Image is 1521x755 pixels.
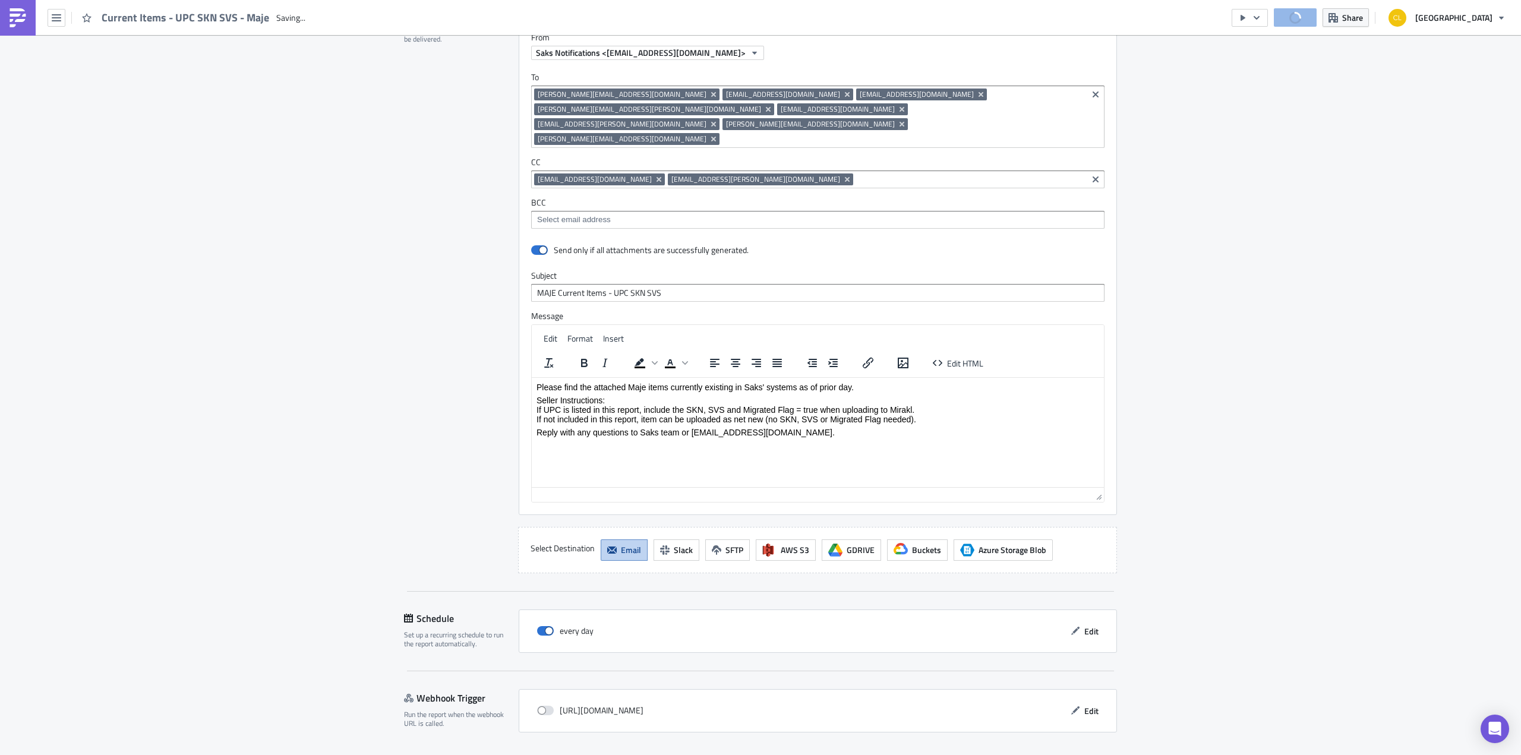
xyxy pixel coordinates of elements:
[709,89,720,100] button: Remove Tag
[763,103,774,115] button: Remove Tag
[102,11,270,24] span: Current Items - UPC SKN SVS - Maje
[1387,8,1408,28] img: Avatar
[842,89,853,100] button: Remove Tag
[1084,705,1099,717] span: Edit
[538,175,652,184] span: [EMAIL_ADDRESS][DOMAIN_NAME]
[1065,702,1105,720] button: Edit
[947,356,983,369] span: Edit HTML
[538,105,761,114] span: [PERSON_NAME][EMAIL_ADDRESS][PERSON_NAME][DOMAIN_NAME]
[536,46,746,59] span: Saks Notifications <[EMAIL_ADDRESS][DOMAIN_NAME]>
[531,270,1105,281] label: Subject
[802,355,822,371] button: Decrease indent
[538,90,706,99] span: [PERSON_NAME][EMAIL_ADDRESS][DOMAIN_NAME]
[674,544,693,556] span: Slack
[654,173,665,185] button: Remove Tag
[404,609,519,627] div: Schedule
[954,539,1053,561] button: Azure Storage BlobAzure Storage Blob
[538,134,706,144] span: [PERSON_NAME][EMAIL_ADDRESS][DOMAIN_NAME]
[860,90,974,99] span: [EMAIL_ADDRESS][DOMAIN_NAME]
[595,355,615,371] button: Italic
[531,72,1105,83] label: To
[531,46,764,60] button: Saks Notifications <[EMAIL_ADDRESS][DOMAIN_NAME]>
[928,355,988,371] button: Edit HTML
[603,332,624,345] span: Insert
[404,710,511,728] div: Run the report when the webhook URL is called.
[960,543,974,557] span: Azure Storage Blob
[823,355,843,371] button: Increase indent
[781,544,809,556] span: AWS S3
[671,175,840,184] span: [EMAIL_ADDRESS][PERSON_NAME][DOMAIN_NAME]
[621,544,641,556] span: Email
[976,89,987,100] button: Remove Tag
[842,173,853,185] button: Remove Tag
[537,622,594,640] div: every day
[822,539,881,561] button: GDRIVE
[567,332,593,345] span: Format
[893,355,913,371] button: Insert/edit image
[781,105,895,114] span: [EMAIL_ADDRESS][DOMAIN_NAME]
[746,355,766,371] button: Align right
[725,355,746,371] button: Align center
[912,544,941,556] span: Buckets
[709,133,720,145] button: Remove Tag
[538,119,706,129] span: [EMAIL_ADDRESS][PERSON_NAME][DOMAIN_NAME]
[660,355,690,371] div: Text color
[1084,625,1099,637] span: Edit
[705,539,750,561] button: SFTP
[532,378,1104,487] iframe: Rich Text Area
[276,12,305,23] span: Saving...
[1323,8,1369,27] button: Share
[1065,622,1105,640] button: Edit
[531,539,595,557] label: Select Destination
[1088,87,1103,102] button: Clear selected items
[767,355,787,371] button: Justify
[630,355,659,371] div: Background color
[537,702,643,719] div: [URL][DOMAIN_NAME]
[404,689,519,707] div: Webhook Trigger
[1415,11,1492,24] span: [GEOGRAPHIC_DATA]
[601,539,648,561] button: Email
[544,332,557,345] span: Edit
[404,630,511,649] div: Set up a recurring schedule to run the report automatically.
[534,214,1100,226] input: Select em ail add ress
[709,118,720,130] button: Remove Tag
[847,544,875,556] span: GDRIVE
[897,118,908,130] button: Remove Tag
[726,119,895,129] span: [PERSON_NAME][EMAIL_ADDRESS][DOMAIN_NAME]
[1088,172,1103,187] button: Clear selected items
[531,157,1105,168] label: CC
[531,32,1116,43] label: From
[726,90,840,99] span: [EMAIL_ADDRESS][DOMAIN_NAME]
[725,544,743,556] span: SFTP
[858,355,878,371] button: Insert/edit link
[1481,715,1509,743] div: Open Intercom Messenger
[8,8,27,27] img: PushMetrics
[979,544,1046,556] span: Azure Storage Blob
[1342,11,1363,24] span: Share
[574,355,594,371] button: Bold
[1091,488,1104,502] div: Resize
[531,197,1105,208] label: BCC
[887,539,948,561] button: Buckets
[705,355,725,371] button: Align left
[539,355,559,371] button: Clear formatting
[654,539,699,561] button: Slack
[756,539,816,561] button: AWS S3
[897,103,908,115] button: Remove Tag
[531,311,1105,321] label: Message
[404,26,504,44] div: Define where should your report be delivered.
[1381,5,1512,31] button: [GEOGRAPHIC_DATA]
[554,245,749,255] div: Send only if all attachments are successfully generated.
